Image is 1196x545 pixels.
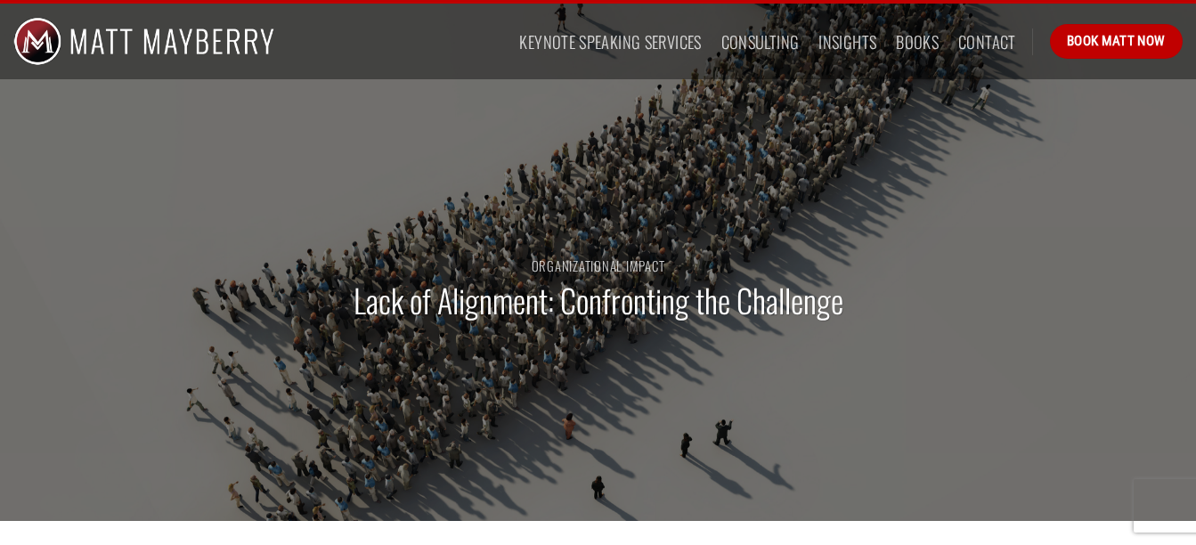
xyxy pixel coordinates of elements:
a: Contact [958,26,1016,58]
img: Matt Mayberry [13,4,274,79]
a: Keynote Speaking Services [519,26,701,58]
span: Book Matt Now [1067,30,1166,52]
h1: Lack of Alignment: Confronting the Challenge [354,280,843,321]
a: Books [896,26,939,58]
a: Organizational Impact [532,256,665,275]
a: Consulting [721,26,800,58]
a: Book Matt Now [1050,24,1183,58]
a: Insights [818,26,876,58]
